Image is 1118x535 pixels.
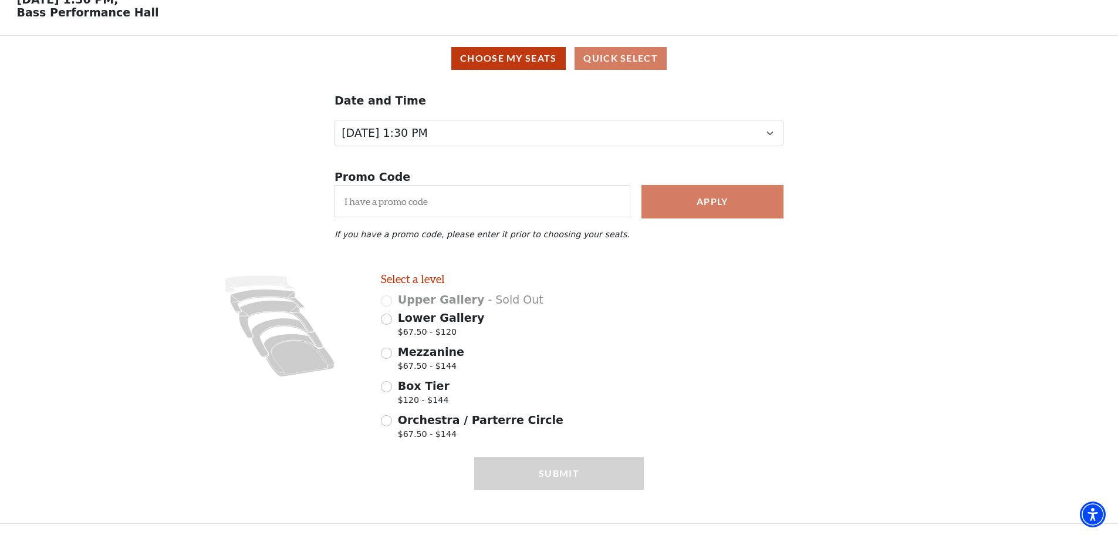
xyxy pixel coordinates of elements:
[335,92,783,109] p: Date and Time
[398,413,563,426] span: Orchestra / Parterre Circle
[335,185,630,217] input: I have a promo code
[398,428,563,444] span: $67.50 - $144
[488,293,543,306] span: - Sold Out
[398,345,464,358] span: Mezzanine
[335,230,783,239] p: If you have a promo code, please enter it prior to choosing your seats.
[451,47,566,70] button: Choose My Seats
[398,326,485,342] span: $67.50 - $120
[381,272,644,286] h2: Select a level
[398,379,450,392] span: Box Tier
[398,394,450,410] span: $120 - $144
[398,293,485,306] span: Upper Gallery
[398,360,464,376] span: $67.50 - $144
[398,311,485,324] span: Lower Gallery
[1080,502,1106,527] div: Accessibility Menu
[335,169,783,186] p: Promo Code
